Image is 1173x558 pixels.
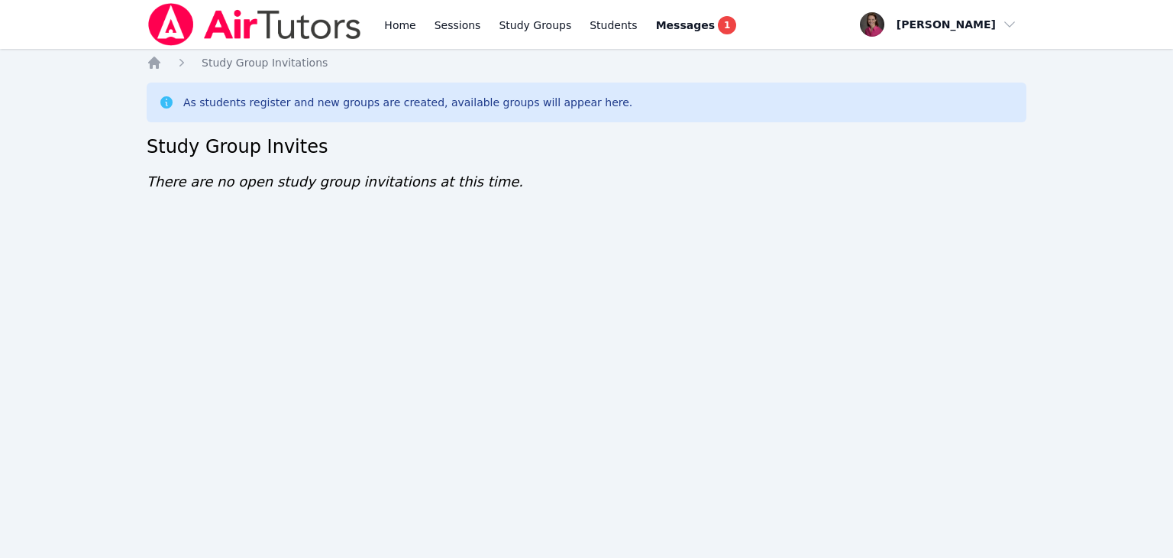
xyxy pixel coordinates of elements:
[656,18,715,33] span: Messages
[147,3,363,46] img: Air Tutors
[718,16,736,34] span: 1
[202,57,328,69] span: Study Group Invitations
[202,55,328,70] a: Study Group Invitations
[147,55,1026,70] nav: Breadcrumb
[147,135,1026,159] h2: Study Group Invites
[183,95,632,110] div: As students register and new groups are created, available groups will appear here.
[147,174,523,190] span: There are no open study group invitations at this time.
